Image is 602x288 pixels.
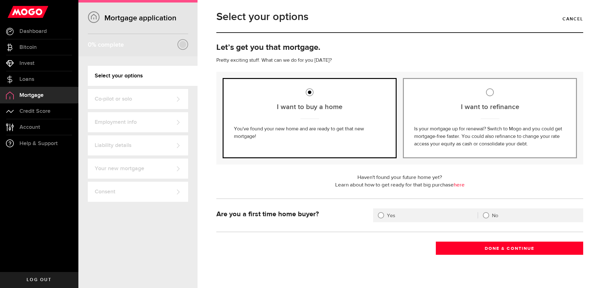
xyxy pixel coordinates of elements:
label: Yes [373,208,478,223]
h1: Mortgage application [88,13,188,23]
a: Employment info [88,112,188,132]
div: Haven't found your future home yet? Learn about how to get ready for that big purchase [216,174,583,189]
span: Help & Support [19,141,58,146]
label: No [478,208,583,223]
a: Co-pilot or solo [88,89,188,109]
div: % complete [88,39,124,50]
input: No [478,212,484,218]
a: Your new mortgage [88,159,188,179]
span: Account [19,124,40,130]
a: Cancel [562,14,583,24]
span: Invest [19,60,34,66]
p: You've found your new home and are ready to get that new mortgage! [234,125,385,140]
a: here [454,182,465,188]
p: Pretty exciting stuff. What can we do for you [DATE]? [216,57,583,64]
input: I want to refinance [486,88,494,96]
label: I want to refinance [414,102,566,112]
span: 0 [88,41,92,49]
input: I want to buy a home [306,88,314,96]
span: Log out [27,278,51,282]
button: Open LiveChat chat widget [5,3,24,21]
a: Liability details [88,135,188,155]
h3: Are you a first time home buyer? [216,209,364,219]
span: Mortgage [19,92,44,98]
a: Select your options [88,66,198,86]
span: Credit Score [19,108,50,114]
a: Consent [88,182,188,202]
label: I want to buy a home [234,102,385,112]
span: Dashboard [19,29,47,34]
button: Done & Continue [436,242,583,255]
span: Loans [19,76,34,82]
p: Is your mortgage up for renewal? Switch to Mogo and you could get mortgage-free faster. You could... [414,125,566,148]
input: Yes [373,212,379,218]
h2: Let’s get you that mortgage. [216,41,583,54]
h1: Select your options [216,9,309,25]
span: Bitcoin [19,45,37,50]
